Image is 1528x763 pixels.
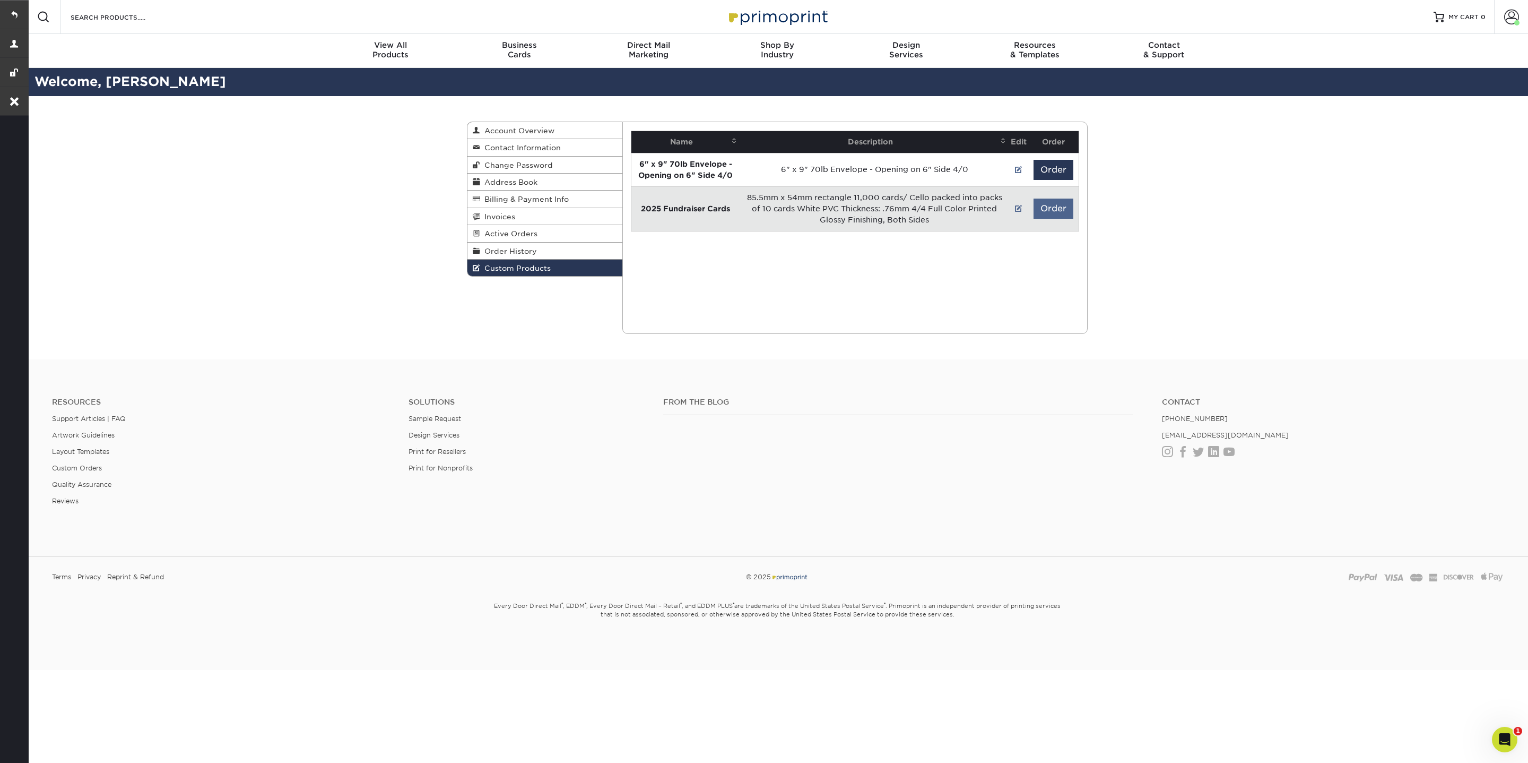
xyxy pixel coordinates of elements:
[480,195,569,203] span: Billing & Payment Info
[713,34,842,68] a: Shop ByIndustry
[1162,415,1228,423] a: [PHONE_NUMBER]
[713,40,842,50] span: Shop By
[1492,727,1517,752] iframe: Intercom live chat
[409,431,459,439] a: Design Services
[480,229,537,238] span: Active Orders
[733,602,734,607] sup: ®
[970,40,1099,59] div: & Templates
[663,398,1134,407] h4: From the Blog
[641,204,730,213] strong: 2025 Fundraiser Cards
[70,11,173,23] input: SEARCH PRODUCTS.....
[326,40,455,59] div: Products
[480,143,561,152] span: Contact Information
[52,431,115,439] a: Artwork Guidelines
[3,731,90,759] iframe: Google Customer Reviews
[467,122,622,139] a: Account Overview
[409,398,647,407] h4: Solutions
[1481,13,1486,21] span: 0
[1034,160,1073,180] button: Order
[467,243,622,260] a: Order History
[1099,34,1228,68] a: Contact& Support
[884,602,885,607] sup: ®
[52,448,109,456] a: Layout Templates
[52,398,393,407] h4: Resources
[584,34,713,68] a: Direct MailMarketing
[409,415,461,423] a: Sample Request
[467,157,622,174] a: Change Password
[1162,431,1289,439] a: [EMAIL_ADDRESS][DOMAIN_NAME]
[724,5,830,28] img: Primoprint
[638,160,733,179] strong: 6" x 9" 70lb Envelope - Opening on 6" Side 4/0
[455,40,584,59] div: Cards
[52,569,71,585] a: Terms
[52,464,102,472] a: Custom Orders
[584,40,713,50] span: Direct Mail
[1162,398,1503,407] a: Contact
[52,497,79,505] a: Reviews
[52,481,111,488] a: Quality Assurance
[326,40,455,50] span: View All
[467,598,1088,645] small: Every Door Direct Mail , EDDM , Every Door Direct Mail – Retail , and EDDM PLUS are trademarks of...
[970,40,1099,50] span: Resources
[409,464,473,472] a: Print for Nonprofits
[1034,199,1073,219] button: Order
[740,153,1009,186] td: 6" x 9" 70lb Envelope - Opening on 6" Side 4/0
[1028,131,1079,153] th: Order
[1099,40,1228,59] div: & Support
[467,174,622,191] a: Address Book
[467,260,622,276] a: Custom Products
[561,602,563,607] sup: ®
[467,191,622,208] a: Billing & Payment Info
[467,139,622,156] a: Contact Information
[631,131,740,153] th: Name
[1514,727,1522,735] span: 1
[27,72,1528,92] h2: Welcome, [PERSON_NAME]
[713,40,842,59] div: Industry
[467,208,622,225] a: Invoices
[533,569,1021,585] div: © 2025
[740,131,1009,153] th: Description
[455,34,584,68] a: BusinessCards
[1099,40,1228,50] span: Contact
[480,178,537,186] span: Address Book
[970,34,1099,68] a: Resources& Templates
[480,212,515,221] span: Invoices
[771,573,808,581] img: Primoprint
[841,40,970,59] div: Services
[107,569,164,585] a: Reprint & Refund
[467,225,622,242] a: Active Orders
[1009,131,1028,153] th: Edit
[680,602,682,607] sup: ®
[326,34,455,68] a: View AllProducts
[585,602,586,607] sup: ®
[52,415,126,423] a: Support Articles | FAQ
[1448,13,1479,22] span: MY CART
[740,186,1009,231] td: 85.5mm x 54mm rectangle 11,000 cards/ Cello packed into packs of 10 cards White PVC Thickness: .7...
[841,40,970,50] span: Design
[841,34,970,68] a: DesignServices
[480,264,551,272] span: Custom Products
[480,126,554,135] span: Account Overview
[480,247,537,255] span: Order History
[77,569,101,585] a: Privacy
[455,40,584,50] span: Business
[584,40,713,59] div: Marketing
[409,448,466,456] a: Print for Resellers
[480,161,553,169] span: Change Password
